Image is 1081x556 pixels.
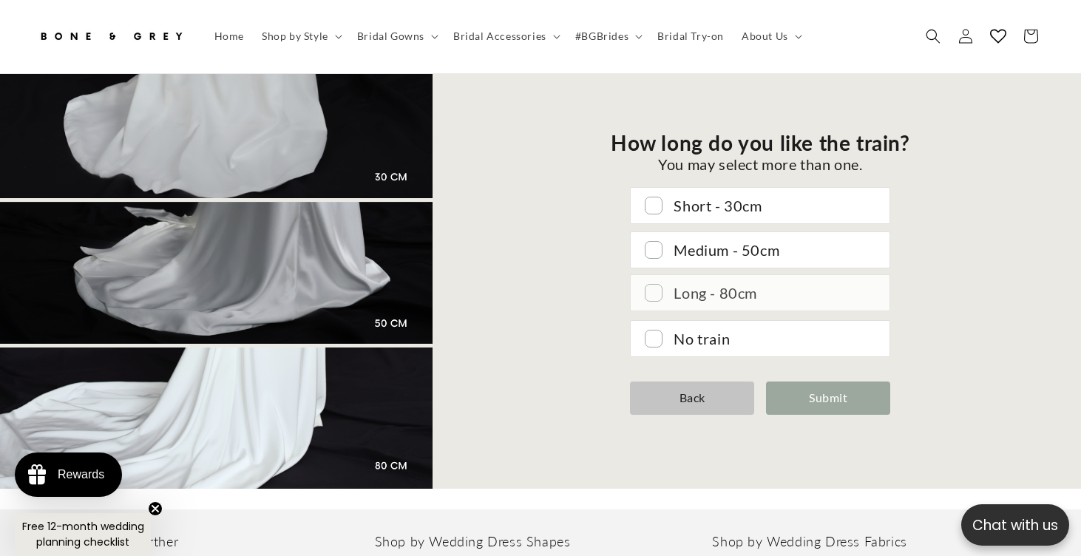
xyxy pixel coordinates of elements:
a: Bridal Try-on [648,21,733,52]
div: Submit [766,382,890,415]
summary: Shop by Style [253,21,348,52]
h2: Shop by Wedding Dress Shapes [375,533,707,550]
div: No train [674,325,875,352]
summary: Search [917,21,949,53]
button: Open chatbox [961,504,1069,546]
div: Rewards [58,468,104,481]
span: Free 12-month wedding planning checklist [22,519,144,549]
summary: Bridal Accessories [444,21,566,52]
h2: Get to know us further [37,533,369,550]
span: Shop by Style [262,30,328,43]
p: Chat with us [961,515,1069,536]
span: Bridal Try-on [657,30,724,43]
div: Free 12-month wedding planning checklistClose teaser [15,513,151,556]
div: Back [630,382,754,415]
div: Medium - 50cm [674,237,875,263]
span: Bridal Gowns [357,30,424,43]
summary: #BGBrides [566,21,648,52]
img: Bone and Grey Bridal [37,21,185,53]
button: Close teaser [148,501,163,516]
span: About Us [742,30,788,43]
summary: Bridal Gowns [348,21,444,52]
div: Short - 30cm [674,192,875,219]
span: #BGBrides [575,30,628,43]
a: Bone and Grey Bridal [32,15,191,58]
span: Bridal Accessories [453,30,546,43]
a: Home [206,21,253,52]
div: How long do you like the train? [611,131,910,156]
div: Long - 80cm [674,279,875,306]
span: Home [214,30,244,43]
summary: About Us [733,21,808,52]
div: You may select more than one. [611,155,910,173]
h2: Shop by Wedding Dress Fabrics [712,533,1044,550]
